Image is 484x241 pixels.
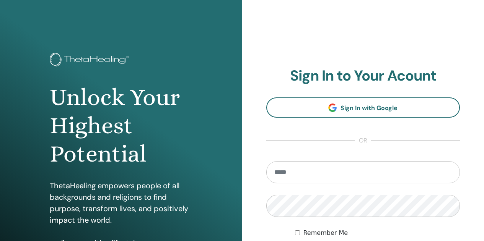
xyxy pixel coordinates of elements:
[50,83,192,168] h1: Unlock Your Highest Potential
[50,180,192,226] p: ThetaHealing empowers people of all backgrounds and religions to find purpose, transform lives, a...
[266,67,460,85] h2: Sign In to Your Acount
[295,228,460,238] div: Keep me authenticated indefinitely or until I manually logout
[341,104,398,112] span: Sign In with Google
[355,136,371,145] span: or
[266,97,460,118] a: Sign In with Google
[303,228,348,238] label: Remember Me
